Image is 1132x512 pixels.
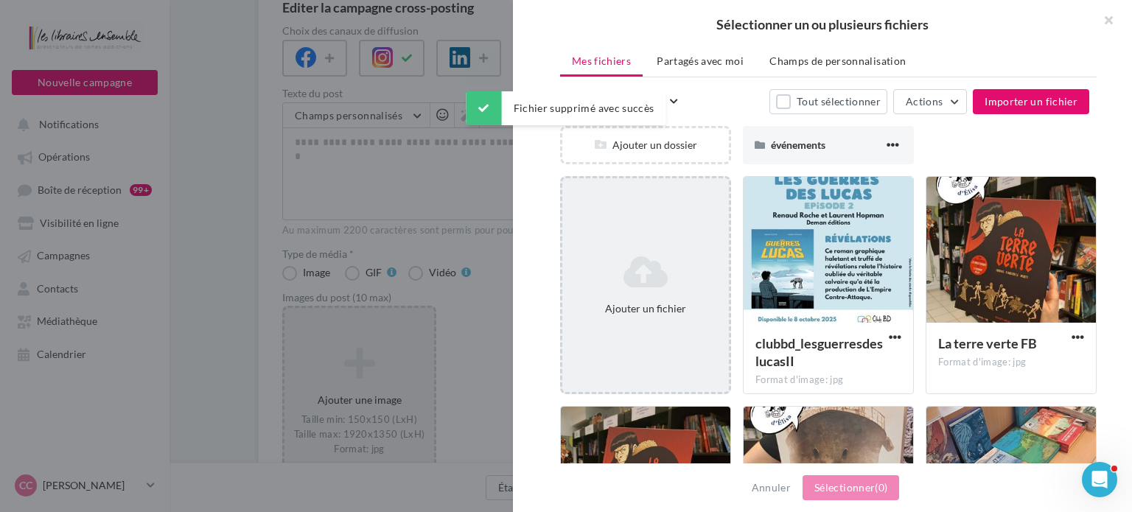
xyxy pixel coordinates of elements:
span: Actions [906,95,943,108]
div: Ajouter un dossier [562,138,729,152]
span: Champs de personnalisation [769,55,906,67]
span: Partagés avec moi [657,55,744,67]
div: Fichier supprimé avec succès [467,52,666,85]
button: Tout sélectionner [769,89,887,114]
div: Format d'image: jpg [938,356,1084,369]
span: La terre verte FB [938,335,1037,351]
div: Fichier supprimé avec succès [467,91,666,125]
span: (0) [875,481,887,494]
div: Ajouter un fichier [568,301,723,316]
button: Actions [893,89,967,114]
div: Format d'image: jpg [755,374,901,387]
iframe: Intercom live chat [1082,462,1117,497]
button: Sélectionner(0) [803,475,899,500]
span: Importer un fichier [985,95,1077,108]
button: Annuler [746,479,797,497]
button: Importer un fichier [973,89,1089,114]
span: clubbd_lesguerresdeslucasII [755,335,883,369]
h2: Sélectionner un ou plusieurs fichiers [537,18,1108,31]
span: événements [771,138,825,151]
